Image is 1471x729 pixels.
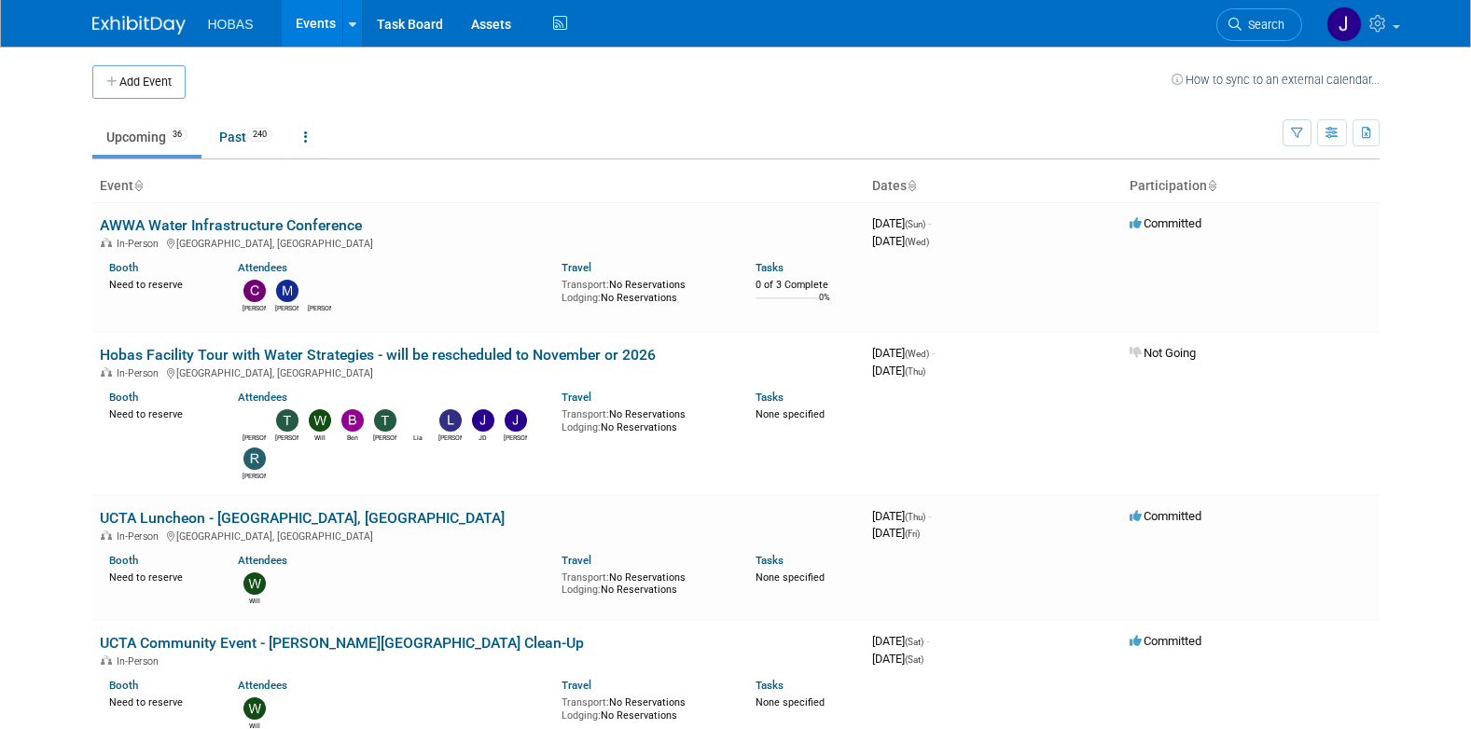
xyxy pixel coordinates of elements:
[562,421,601,433] span: Lodging:
[238,261,287,274] a: Attendees
[1130,346,1196,360] span: Not Going
[819,293,830,318] td: 0%
[109,275,211,292] div: Need to reserve
[117,367,164,379] span: In-Person
[1207,178,1216,193] a: Sort by Participation Type
[238,391,287,404] a: Attendees
[756,408,825,420] span: None specified
[243,697,266,720] img: Will Stafford
[308,432,331,443] div: Will Stafford
[562,391,591,404] a: Travel
[438,432,462,443] div: Lindsey Thiele
[109,568,211,585] div: Need to reserve
[505,409,527,432] img: Jeffrey LeBlanc
[243,572,266,595] img: Will Stafford
[1130,216,1201,230] span: Committed
[756,679,784,692] a: Tasks
[101,530,112,540] img: In-Person Event
[905,349,929,359] span: (Wed)
[756,571,825,584] span: None specified
[905,237,929,247] span: (Wed)
[1216,8,1302,41] a: Search
[471,432,494,443] div: JD Demore
[562,709,601,722] span: Lodging:
[243,447,266,470] img: Rene Garcia
[472,409,494,432] img: JD Demore
[1130,509,1201,523] span: Committed
[100,216,362,234] a: AWWA Water Infrastructure Conference
[309,280,331,302] img: Gabriel Castelblanco, P. E.
[905,529,920,539] span: (Fri)
[872,526,920,540] span: [DATE]
[243,280,266,302] img: Christopher Shirazy
[276,409,298,432] img: Tracy DeJarnett
[276,280,298,302] img: Mike Bussio
[92,171,865,202] th: Event
[872,346,935,360] span: [DATE]
[340,432,364,443] div: Ben Hunter
[92,119,201,155] a: Upcoming36
[109,391,138,404] a: Booth
[117,238,164,250] span: In-Person
[109,679,138,692] a: Booth
[872,364,925,378] span: [DATE]
[562,261,591,274] a: Travel
[243,470,266,481] div: Rene Garcia
[756,696,825,708] span: None specified
[872,509,931,523] span: [DATE]
[932,346,935,360] span: -
[907,178,916,193] a: Sort by Start Date
[100,346,656,364] a: Hobas Facility Tour with Water Strategies - will be rescheduled to November or 2026
[247,128,272,142] span: 240
[243,302,266,313] div: Christopher Shirazy
[100,364,857,379] div: [GEOGRAPHIC_DATA], [GEOGRAPHIC_DATA]
[406,432,429,443] div: Lia Chowdhury
[341,409,364,432] img: Ben Hunter
[374,409,396,432] img: Ted Woolsey
[562,568,728,597] div: No Reservations No Reservations
[905,366,925,377] span: (Thu)
[109,693,211,709] div: Need to reserve
[208,17,254,32] span: HOBAS
[562,292,601,304] span: Lodging:
[926,634,929,648] span: -
[92,16,186,34] img: ExhibitDay
[928,216,931,230] span: -
[872,216,931,230] span: [DATE]
[562,696,609,708] span: Transport:
[1242,18,1284,32] span: Search
[109,554,138,567] a: Booth
[439,409,462,432] img: Lindsey Thiele
[872,652,923,666] span: [DATE]
[928,509,931,523] span: -
[100,634,584,652] a: UCTA Community Event - [PERSON_NAME][GEOGRAPHIC_DATA] Clean-Up
[562,275,728,304] div: No Reservations No Reservations
[756,554,784,567] a: Tasks
[243,432,266,443] div: Alison Reeves
[1172,73,1380,87] a: How to sync to an external calendar...
[562,554,591,567] a: Travel
[905,654,923,665] span: (Sat)
[1326,7,1362,42] img: JD Demore
[117,655,164,667] span: In-Person
[872,234,929,248] span: [DATE]
[373,432,396,443] div: Ted Woolsey
[100,509,505,527] a: UCTA Luncheon - [GEOGRAPHIC_DATA], [GEOGRAPHIC_DATA]
[756,391,784,404] a: Tasks
[100,235,857,250] div: [GEOGRAPHIC_DATA], [GEOGRAPHIC_DATA]
[243,409,266,432] img: Alison Reeves
[101,238,112,247] img: In-Person Event
[275,432,298,443] div: Tracy DeJarnett
[238,679,287,692] a: Attendees
[1122,171,1380,202] th: Participation
[205,119,286,155] a: Past240
[117,530,164,543] span: In-Person
[756,261,784,274] a: Tasks
[109,261,138,274] a: Booth
[407,409,429,432] img: Lia Chowdhury
[562,584,601,596] span: Lodging:
[905,512,925,522] span: (Thu)
[504,432,527,443] div: Jeffrey LeBlanc
[905,637,923,647] span: (Sat)
[562,693,728,722] div: No Reservations No Reservations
